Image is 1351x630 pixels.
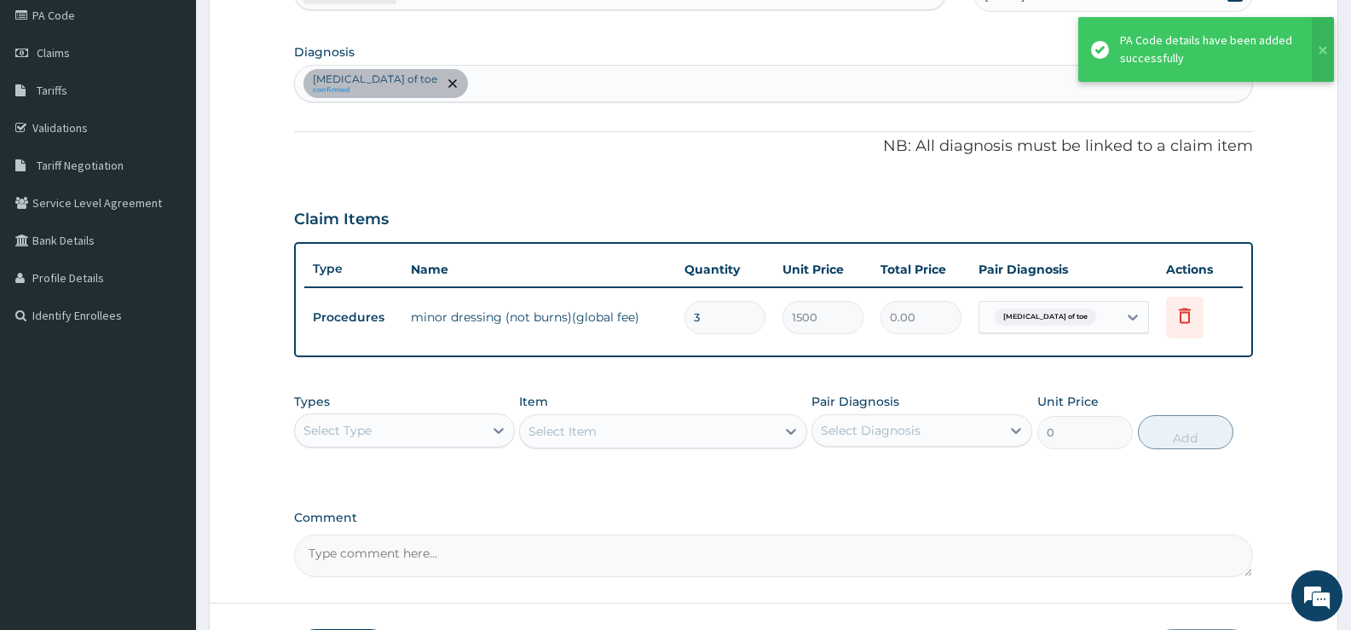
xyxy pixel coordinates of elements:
label: Comment [294,511,1253,525]
th: Quantity [676,252,774,286]
img: d_794563401_company_1708531726252_794563401 [32,85,69,128]
label: Types [294,395,330,409]
small: confirmed [313,86,437,95]
th: Actions [1158,252,1243,286]
span: Tariff Negotiation [37,158,124,173]
div: Select Type [303,422,372,439]
div: Chat with us now [89,95,286,118]
span: Claims [37,45,70,61]
p: [MEDICAL_DATA] of toe [313,72,437,86]
h3: Claim Items [294,211,389,229]
th: Unit Price [774,252,872,286]
span: [MEDICAL_DATA] of toe [995,309,1096,326]
div: Minimize live chat window [280,9,320,49]
label: Pair Diagnosis [811,393,899,410]
td: minor dressing (not burns)(global fee) [402,300,676,334]
td: Procedures [304,302,402,333]
th: Type [304,253,402,285]
button: Add [1138,415,1233,449]
label: Diagnosis [294,43,355,61]
span: We're online! [99,199,235,372]
label: Item [519,393,548,410]
th: Pair Diagnosis [970,252,1158,286]
div: Select Diagnosis [821,422,921,439]
span: remove selection option [445,76,460,91]
label: Unit Price [1037,393,1099,410]
span: Tariffs [37,83,67,98]
div: PA Code details have been added successfully [1120,32,1296,67]
th: Name [402,252,676,286]
textarea: Type your message and hit 'Enter' [9,436,325,495]
th: Total Price [872,252,970,286]
p: NB: All diagnosis must be linked to a claim item [294,136,1253,158]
